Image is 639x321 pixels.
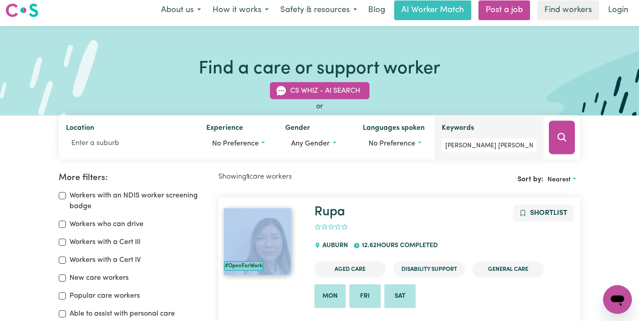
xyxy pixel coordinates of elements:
button: Worker experience options [206,135,271,152]
li: Disability Support [393,261,465,277]
a: Rupa#OpenForWork [224,208,304,275]
label: Workers with an NDIS worker screening badge [70,190,208,212]
button: CS Whiz - AI Search [270,82,369,99]
button: Sort search results [543,173,580,187]
span: Nearest [548,176,571,183]
span: Sort by: [517,176,543,183]
a: Login [603,0,634,20]
button: About us [155,1,207,20]
a: AI Worker Match [394,0,471,20]
label: New care workers [70,273,129,283]
li: Available on Fri [349,284,381,308]
div: add rating by typing an integer from 0 to 5 or pressing arrow keys [314,222,348,232]
button: How it works [207,1,274,20]
a: Blog [363,0,391,20]
h2: More filters: [59,173,208,183]
label: Languages spoken [363,123,425,135]
li: Available on Sat [384,284,416,308]
label: Popular care workers [70,291,140,301]
img: View Rupa's profile [224,208,291,275]
label: Gender [285,123,310,135]
input: Enter keywords, e.g. full name, interests [442,139,536,153]
li: General Care [472,261,544,277]
div: 12.62 hours completed [353,234,443,258]
button: Worker language preferences [363,135,427,152]
label: Workers with a Cert IV [70,255,141,265]
div: #OpenForWork [224,261,264,271]
img: Careseekers logo [5,2,39,18]
input: Enter a suburb [66,135,192,151]
label: Workers with a Cert III [70,237,140,248]
h2: Showing care workers [218,173,400,181]
span: No preference [369,140,415,147]
a: Rupa [314,205,345,218]
span: Any gender [291,140,330,147]
label: Keywords [442,123,474,135]
label: Able to assist with personal care [70,308,175,319]
b: 1 [247,173,249,180]
div: or [59,101,581,112]
span: Shortlist [530,210,567,217]
button: Search [549,121,575,154]
li: Available on Mon [314,284,346,308]
button: Safety & resources [274,1,363,20]
div: AUBURN [314,234,353,258]
label: Location [66,123,94,135]
iframe: Button to launch messaging window [603,285,632,314]
li: Aged Care [314,261,386,277]
h1: Find a care or support worker [199,58,440,80]
label: Workers who can drive [70,219,143,230]
span: No preference [212,140,259,147]
button: Worker gender preference [285,135,348,152]
a: Find workers [537,0,599,20]
label: Experience [206,123,243,135]
a: Post a job [478,0,530,20]
button: Add to shortlist [513,205,573,222]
